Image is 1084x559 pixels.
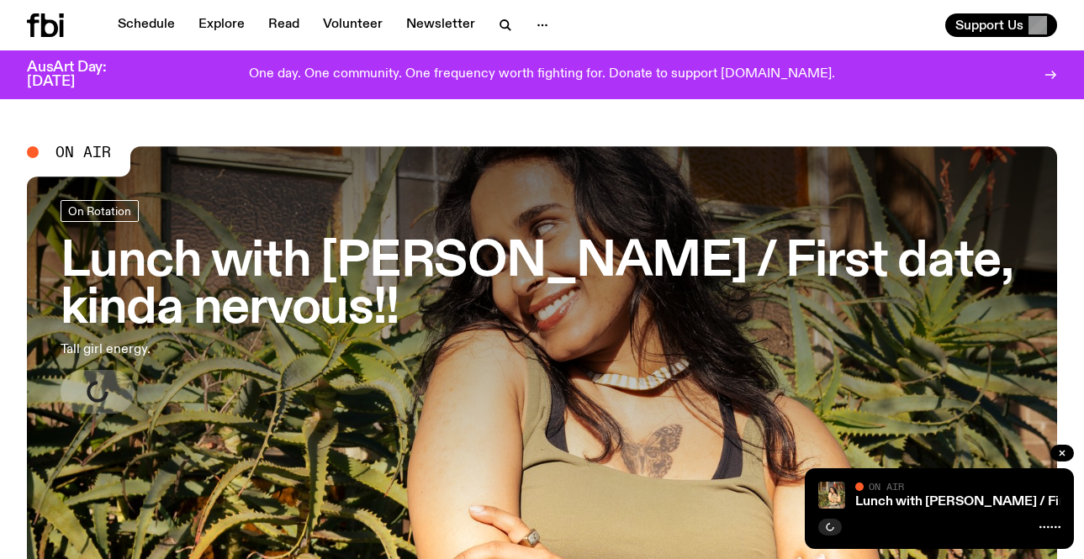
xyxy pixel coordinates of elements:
[61,340,491,360] p: Tall girl energy.
[61,200,1023,414] a: Lunch with [PERSON_NAME] / First date, kinda nervous!!Tall girl energy.
[396,13,485,37] a: Newsletter
[249,67,835,82] p: One day. One community. One frequency worth fighting for. Donate to support [DOMAIN_NAME].
[61,239,1023,333] h3: Lunch with [PERSON_NAME] / First date, kinda nervous!!
[68,204,131,217] span: On Rotation
[945,13,1057,37] button: Support Us
[313,13,393,37] a: Volunteer
[258,13,309,37] a: Read
[56,145,111,160] span: On Air
[108,13,185,37] a: Schedule
[818,482,845,509] img: Tanya is standing in front of plants and a brick fence on a sunny day. She is looking to the left...
[188,13,255,37] a: Explore
[955,18,1023,33] span: Support Us
[27,61,135,89] h3: AusArt Day: [DATE]
[61,200,139,222] a: On Rotation
[869,481,904,492] span: On Air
